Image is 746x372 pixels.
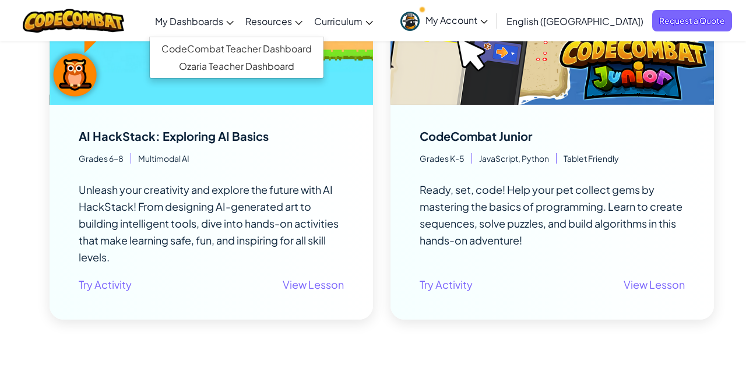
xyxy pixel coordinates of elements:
[79,276,132,293] a: Try Activity
[472,153,557,164] span: JavaScript, Python
[131,153,189,164] span: Multimodal AI
[420,153,472,164] span: Grades K-5
[79,153,131,164] span: Grades 6-8
[624,276,685,293] a: View Lesson
[283,272,344,296] button: View Lesson
[501,5,649,37] a: English ([GEOGRAPHIC_DATA])
[150,40,323,58] a: CodeCombat Teacher Dashboard
[400,12,420,31] img: avatar
[79,272,132,296] button: Try Activity
[420,276,473,293] a: Try Activity
[79,183,339,264] span: Unleash your creativity and explore the future with AI HackStack! From designing AI-generated art...
[420,272,473,296] button: Try Activity
[150,58,323,75] a: Ozaria Teacher Dashboard
[624,272,685,296] button: View Lesson
[506,15,643,27] span: English ([GEOGRAPHIC_DATA])
[308,5,379,37] a: Curriculum
[420,183,682,247] span: Ready, set, code! Help your pet collect gems by mastering the basics of programming. Learn to cre...
[395,2,494,39] a: My Account
[283,276,344,293] a: View Lesson
[79,130,269,142] div: AI HackStack: Exploring AI Basics
[557,153,619,164] span: Tablet Friendly
[245,15,292,27] span: Resources
[240,5,308,37] a: Resources
[425,14,488,26] span: My Account
[652,10,732,31] a: Request a Quote
[149,5,240,37] a: My Dashboards
[23,9,125,33] img: CodeCombat logo
[314,15,363,27] span: Curriculum
[420,130,532,142] div: CodeCombat Junior
[155,15,223,27] span: My Dashboards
